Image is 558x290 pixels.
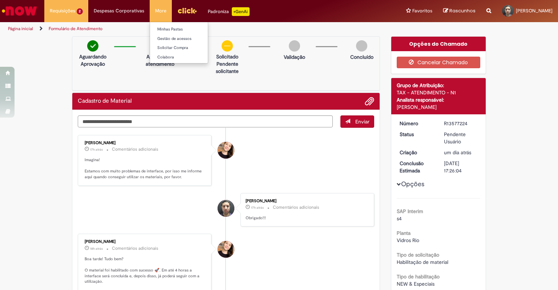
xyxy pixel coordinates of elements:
div: [DATE] 17:26:04 [444,160,478,174]
a: Solicitar Compra [150,44,230,52]
p: Solicitado [210,53,245,60]
h2: Cadastro de Material Histórico de tíquete [78,98,132,105]
dt: Status [394,131,439,138]
span: NEW & Especiais [397,281,434,287]
small: Comentários adicionais [112,146,158,152]
span: Vidros Rio [397,237,419,244]
p: Validação [284,53,305,61]
span: Enviar [355,118,369,125]
div: 29/09/2025 14:23:37 [444,149,478,156]
div: [PERSON_NAME] [397,103,481,111]
a: Página inicial [8,26,33,32]
span: More [155,7,166,15]
div: Sabrina De Vasconcelos [218,142,234,159]
img: img-circle-grey.png [356,40,367,52]
a: Formulário de Atendimento [49,26,102,32]
a: Minhas Pastas [150,25,230,33]
dt: Criação [394,149,439,156]
time: 30/09/2025 14:08:08 [251,205,264,210]
span: 18h atrás [90,246,103,251]
button: Adicionar anexos [365,97,374,106]
span: s4 [397,215,402,222]
p: Aguardando atendimento [142,53,178,68]
time: 29/09/2025 14:23:37 [444,149,471,156]
span: 17h atrás [251,205,264,210]
time: 30/09/2025 13:05:49 [90,246,103,251]
span: Habilitação de material [397,259,448,265]
a: Rascunhos [443,8,476,15]
span: 17h atrás [90,147,103,152]
a: Gestão de acessos [150,35,230,43]
p: Concluído [350,53,373,61]
b: Tipo de habilitação [397,273,440,280]
span: Despesas Corporativas [94,7,144,15]
img: circle-minus.png [222,40,233,52]
div: Analista responsável: [397,96,481,103]
time: 30/09/2025 14:27:37 [90,147,103,152]
div: [PERSON_NAME] [85,240,206,244]
div: Sabrina De Vasconcelos [218,241,234,258]
p: +GenAi [232,7,250,16]
span: [PERSON_NAME] [516,8,553,14]
img: ServiceNow [1,4,38,18]
dt: Número [394,120,439,127]
span: Requisições [50,7,75,15]
p: Pendente solicitante [210,60,245,75]
img: click_logo_yellow_360x200.png [177,5,197,16]
span: Rascunhos [449,7,476,14]
b: SAP Interim [397,208,423,215]
div: R13577224 [444,120,478,127]
div: Gabriel De Oliveira Peres [218,200,234,217]
a: Colabora [150,53,230,61]
p: Imagina! Estamos com muito problemas de interface, por isso me informe aqui quando conseguir util... [85,157,206,180]
div: Padroniza [208,7,250,16]
div: Opções do Chamado [391,37,486,51]
div: Grupo de Atribuição: [397,82,481,89]
p: Obrigado!!! [246,215,367,221]
small: Comentários adicionais [112,245,158,252]
dt: Conclusão Estimada [394,160,439,174]
img: img-circle-grey.png [289,40,300,52]
p: Aguardando Aprovação [75,53,110,68]
span: Favoritos [412,7,432,15]
span: 2 [77,8,83,15]
textarea: Digite sua mensagem aqui... [78,115,333,128]
b: Planta [397,230,411,236]
img: check-circle-green.png [87,40,98,52]
div: Pendente Usuário [444,131,478,145]
button: Enviar [340,115,374,128]
button: Cancelar Chamado [397,57,481,68]
ul: Trilhas de página [5,22,367,36]
ul: More [150,22,208,64]
span: um dia atrás [444,149,471,156]
small: Comentários adicionais [273,204,319,211]
div: [PERSON_NAME] [85,141,206,145]
div: [PERSON_NAME] [246,199,367,203]
b: Tipo de solicitação [397,252,439,258]
div: TAX - ATENDIMENTO - N1 [397,89,481,96]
